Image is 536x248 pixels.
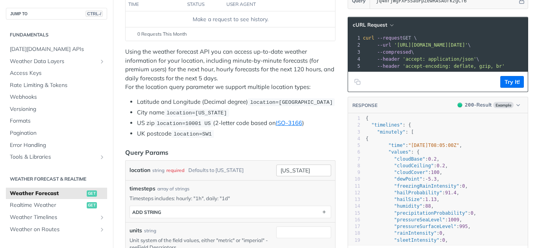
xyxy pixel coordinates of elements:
div: 4 [348,136,360,142]
a: Weather TimelinesShow subpages for Weather Timelines [6,212,107,223]
span: "dewPoint" [394,176,422,182]
span: "rainIntensity" [394,230,436,236]
span: Versioning [10,105,105,113]
span: : { [366,149,419,155]
div: 16 [348,217,360,223]
span: \ [363,42,471,48]
div: Query Params [125,148,168,157]
span: GET \ [363,35,417,41]
div: 10 [348,176,360,183]
span: "hailSize" [394,197,422,202]
button: JUMP TOCTRL-/ [6,8,107,20]
h2: Weather Forecast & realtime [6,176,107,183]
button: Show subpages for Weather on Routes [99,226,105,233]
span: '[URL][DOMAIN_NAME][DATE]' [394,42,468,48]
div: 4 [348,56,361,63]
div: 7 [348,156,360,163]
span: --url [377,42,391,48]
span: 0 [442,237,445,243]
span: "humidity" [394,203,422,209]
span: "precipitationProbability" [394,210,468,216]
div: 3 [348,49,361,56]
a: ISO-3166 [276,119,302,127]
span: --header [377,63,400,69]
span: 1009 [448,217,459,223]
span: curl [363,35,374,41]
span: --compressed [377,49,411,55]
div: 17 [348,223,360,230]
span: get [87,202,97,208]
label: units [129,226,142,235]
span: location=SW1 [173,131,211,137]
span: --header [377,56,400,62]
a: Weather Data LayersShow subpages for Weather Data Layers [6,56,107,67]
p: Timesteps includes: hourly: "1h", daily: "1d" [129,195,331,202]
div: 15 [348,210,360,217]
span: 100 [431,170,439,175]
div: 5 [348,142,360,149]
a: Rate Limiting & Tokens [6,80,107,91]
div: Defaults to [US_STATE] [188,165,244,176]
span: 200 [465,102,474,108]
span: Tools & Libraries [10,153,97,161]
li: City name [137,108,335,117]
p: Using the weather forecast API you can access up-to-date weather information for your location, i... [125,47,335,92]
span: : , [366,183,468,189]
div: 18 [348,230,360,237]
div: 11 [348,183,360,190]
span: Weather on Routes [10,226,97,234]
span: { [366,116,368,121]
span: "hailProbability" [394,190,442,196]
div: required [166,165,184,176]
a: Error Handling [6,139,107,151]
span: : , [366,170,442,175]
a: Webhooks [6,91,107,103]
span: "freezingRainIntensity" [394,183,459,189]
span: - [425,176,428,182]
h2: Fundamentals [6,31,107,38]
span: : , [366,197,439,202]
span: 0.2 [428,156,437,162]
span: 995 [459,224,468,229]
span: "cloudCover" [394,170,428,175]
span: : , [366,237,448,243]
span: 91.4 [445,190,456,196]
button: RESPONSE [352,101,378,109]
span: timesteps [129,185,155,193]
a: Tools & LibrariesShow subpages for Tools & Libraries [6,151,107,163]
div: 14 [348,203,360,210]
span: 200 [458,103,462,107]
span: --request [377,35,403,41]
span: Access Keys [10,69,105,77]
div: - Result [465,101,492,109]
div: 2 [348,42,361,49]
span: Weather Timelines [10,214,97,221]
span: "minutely" [377,129,405,135]
span: : , [366,163,448,168]
div: 2 [348,122,360,129]
span: 'accept-encoding: deflate, gzip, br' [403,63,505,69]
span: 0 Requests This Month [137,31,187,38]
button: 200200-ResultExample [454,101,524,109]
span: 0 [462,183,465,189]
span: Realtime Weather [10,201,85,209]
span: Weather Data Layers [10,58,97,65]
div: ADD string [132,209,161,215]
span: \ [363,49,414,55]
span: Example [493,102,514,108]
span: : , [366,176,439,182]
a: Weather on RoutesShow subpages for Weather on Routes [6,224,107,235]
span: 88 [425,203,431,209]
span: Formats [10,117,105,125]
li: Latitude and Longitude (Decimal degree) [137,98,335,107]
span: : , [366,224,470,229]
span: 0 [439,230,442,236]
div: 9 [348,169,360,176]
div: 1 [348,115,360,122]
span: Rate Limiting & Tokens [10,81,105,89]
span: "pressureSeaLevel" [394,217,445,223]
a: Access Keys [6,67,107,79]
li: US zip (2-letter code based on ) [137,119,335,128]
span: 0 [470,210,473,216]
button: ADD string [130,206,331,218]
